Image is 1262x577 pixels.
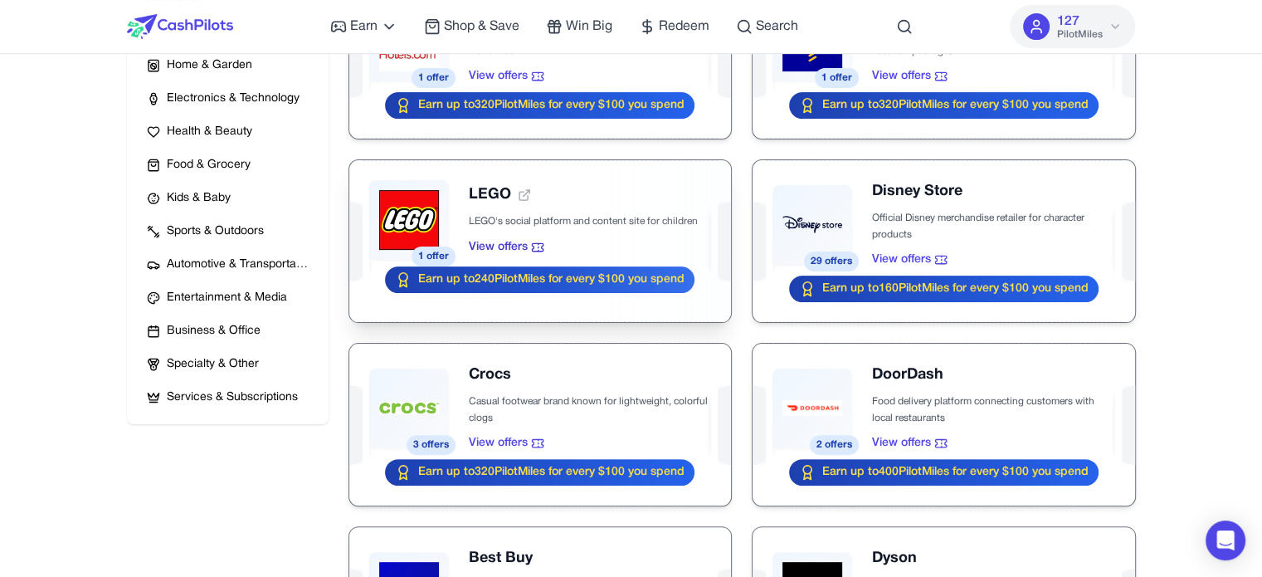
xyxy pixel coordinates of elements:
a: Win Big [546,17,612,37]
div: Open Intercom Messenger [1206,521,1245,560]
span: Health & Beauty [167,124,252,140]
button: 127PilotMiles [1010,5,1135,48]
span: 127 [1056,12,1079,32]
button: Food & Grocery [140,152,315,178]
span: PilotMiles [1056,28,1102,42]
span: Specialty & Other [167,356,259,373]
button: Services & Subscriptions [140,384,315,411]
span: Redeem [659,17,709,37]
button: Kids & Baby [140,185,315,212]
span: Search [756,17,798,37]
span: Services & Subscriptions [167,389,298,406]
button: Sports & Outdoors [140,218,315,245]
button: Home & Garden [140,52,315,79]
span: Entertainment & Media [167,290,287,306]
span: Sports & Outdoors [167,223,264,240]
span: Shop & Save [444,17,519,37]
span: Electronics & Technology [167,90,300,107]
button: Automotive & Transportation [140,252,315,278]
button: Specialty & Other [140,351,315,378]
img: CashPilots Logo [127,14,233,39]
a: Shop & Save [424,17,519,37]
span: Automotive & Transportation [167,257,309,273]
span: Home & Garden [167,57,252,74]
button: Health & Beauty [140,119,315,145]
a: Search [736,17,798,37]
button: Electronics & Technology [140,86,315,112]
a: Redeem [639,17,709,37]
span: Kids & Baby [167,190,231,207]
span: Food & Grocery [167,157,251,174]
span: Business & Office [167,323,261,340]
span: Win Big [566,17,612,37]
a: Earn [330,17,397,37]
span: Earn [350,17,378,37]
button: Entertainment & Media [140,285,315,311]
button: Business & Office [140,318,315,345]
